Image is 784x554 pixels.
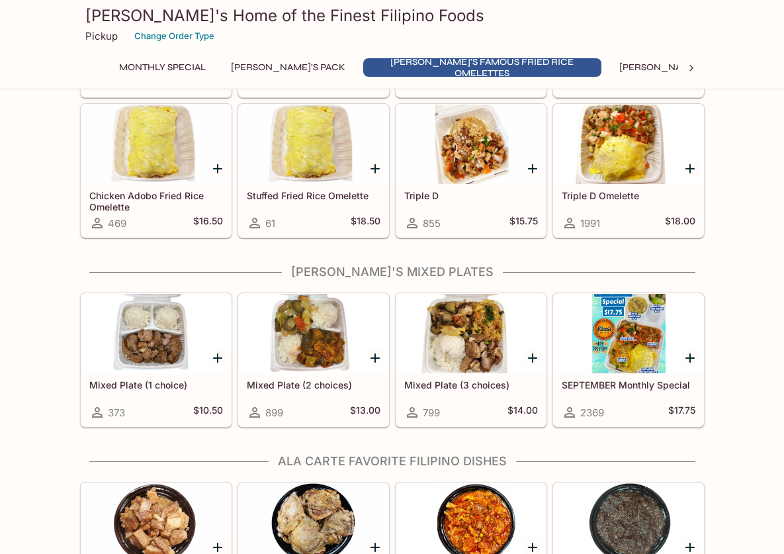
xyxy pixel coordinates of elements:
h5: $14.00 [507,404,538,420]
a: Stuffed Fried Rice Omelette61$18.50 [238,104,389,238]
span: 469 [108,217,126,230]
h5: $18.00 [665,215,695,231]
a: Mixed Plate (1 choice)373$10.50 [81,293,232,427]
button: Change Order Type [128,26,220,46]
a: Triple D855$15.75 [396,104,546,238]
h5: Mixed Plate (1 choice) [89,379,223,391]
span: 799 [423,406,440,419]
span: 373 [108,406,125,419]
div: Triple D [396,105,546,184]
button: [PERSON_NAME]'s Pack [224,58,353,77]
div: Chicken Adobo Fried Rice Omelette [81,105,231,184]
h3: [PERSON_NAME]'s Home of the Finest Filipino Foods [85,5,699,26]
h5: $15.75 [509,215,538,231]
button: Add Mixed Plate (1 choice) [210,349,226,366]
h5: Stuffed Fried Rice Omelette [247,190,380,201]
h4: [PERSON_NAME]'s Mixed Plates [80,265,705,279]
div: Triple D Omelette [554,105,703,184]
h5: $16.50 [193,215,223,231]
button: [PERSON_NAME]'s Famous Fried Rice Omelettes [363,58,601,77]
h4: Ala Carte Favorite Filipino Dishes [80,454,705,469]
h5: Chicken Adobo Fried Rice Omelette [89,190,223,212]
span: 1991 [580,217,600,230]
h5: $17.75 [668,404,695,420]
h5: Triple D Omelette [562,190,695,201]
div: Mixed Plate (3 choices) [396,294,546,373]
button: [PERSON_NAME]'s Mixed Plates [612,58,781,77]
a: Triple D Omelette1991$18.00 [553,104,704,238]
a: Mixed Plate (2 choices)899$13.00 [238,293,389,427]
h5: Mixed Plate (2 choices) [247,379,380,391]
button: Monthly Special [112,58,213,77]
div: SEPTEMBER Monthly Special [554,294,703,373]
h5: SEPTEMBER Monthly Special [562,379,695,391]
p: Pickup [85,30,118,42]
button: Add Triple D [525,160,541,177]
h5: $10.50 [193,404,223,420]
div: Mixed Plate (2 choices) [239,294,388,373]
h5: $13.00 [350,404,380,420]
h5: Triple D [404,190,538,201]
button: Add Mixed Plate (3 choices) [525,349,541,366]
span: 2369 [580,406,604,419]
button: Add Mixed Plate (2 choices) [367,349,384,366]
button: Add Stuffed Fried Rice Omelette [367,160,384,177]
button: Add Chicken Adobo Fried Rice Omelette [210,160,226,177]
span: 855 [423,217,441,230]
a: Chicken Adobo Fried Rice Omelette469$16.50 [81,104,232,238]
div: Mixed Plate (1 choice) [81,294,231,373]
button: Add Triple D Omelette [682,160,699,177]
h5: Mixed Plate (3 choices) [404,379,538,391]
div: Stuffed Fried Rice Omelette [239,105,388,184]
button: Add SEPTEMBER Monthly Special [682,349,699,366]
h5: $18.50 [351,215,380,231]
a: Mixed Plate (3 choices)799$14.00 [396,293,546,427]
span: 61 [265,217,275,230]
a: SEPTEMBER Monthly Special2369$17.75 [553,293,704,427]
span: 899 [265,406,283,419]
